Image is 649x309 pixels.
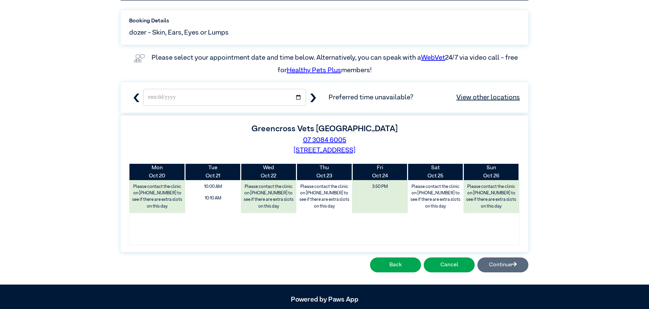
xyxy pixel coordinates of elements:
[408,164,463,180] th: Oct 25
[185,164,241,180] th: Oct 21
[130,182,185,211] label: Please contact the clinic on [PHONE_NUMBER] to see if there are extra slots on this day
[354,182,405,192] span: 3:50 PM
[129,17,520,25] label: Booking Details
[241,164,297,180] th: Oct 22
[408,182,463,211] label: Please contact the clinic on [PHONE_NUMBER] to see if there are extra slots on this day
[421,54,445,61] a: WebVet
[188,182,239,192] span: 10:00 AM
[424,257,475,272] button: Cancel
[287,67,341,74] a: Healthy Pets Plus
[129,27,229,38] span: dozer - Skin, Ears, Eyes or Lumps
[188,193,239,203] span: 10:10 AM
[129,164,185,180] th: Oct 20
[251,125,398,133] label: Greencross Vets [GEOGRAPHIC_DATA]
[152,54,519,73] label: Please select your appointment date and time below. Alternatively, you can speak with a 24/7 via ...
[121,295,528,304] h5: Powered by Paws App
[296,164,352,180] th: Oct 23
[294,147,355,154] a: [STREET_ADDRESS]
[464,182,519,211] label: Please contact the clinic on [PHONE_NUMBER] to see if there are extra slots on this day
[329,92,520,102] span: Preferred time unavailable?
[303,137,346,143] a: 07 3084 6005
[352,164,408,180] th: Oct 24
[463,164,519,180] th: Oct 26
[297,182,351,211] label: Please contact the clinic on [PHONE_NUMBER] to see if there are extra slots on this day
[242,182,296,211] label: Please contact the clinic on [PHONE_NUMBER] to see if there are extra slots on this day
[370,257,421,272] button: Back
[131,52,147,65] img: vet
[456,92,520,102] a: View other locations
